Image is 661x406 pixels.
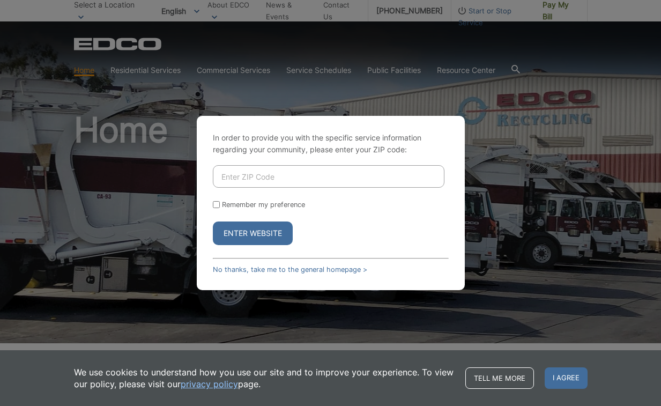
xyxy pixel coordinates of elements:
[465,367,534,389] a: Tell me more
[222,201,305,209] label: Remember my preference
[213,132,449,156] p: In order to provide you with the specific service information regarding your community, please en...
[213,265,367,274] a: No thanks, take me to the general homepage >
[181,378,238,390] a: privacy policy
[74,366,455,390] p: We use cookies to understand how you use our site and to improve your experience. To view our pol...
[545,367,588,389] span: I agree
[213,222,293,245] button: Enter Website
[213,165,444,188] input: Enter ZIP Code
